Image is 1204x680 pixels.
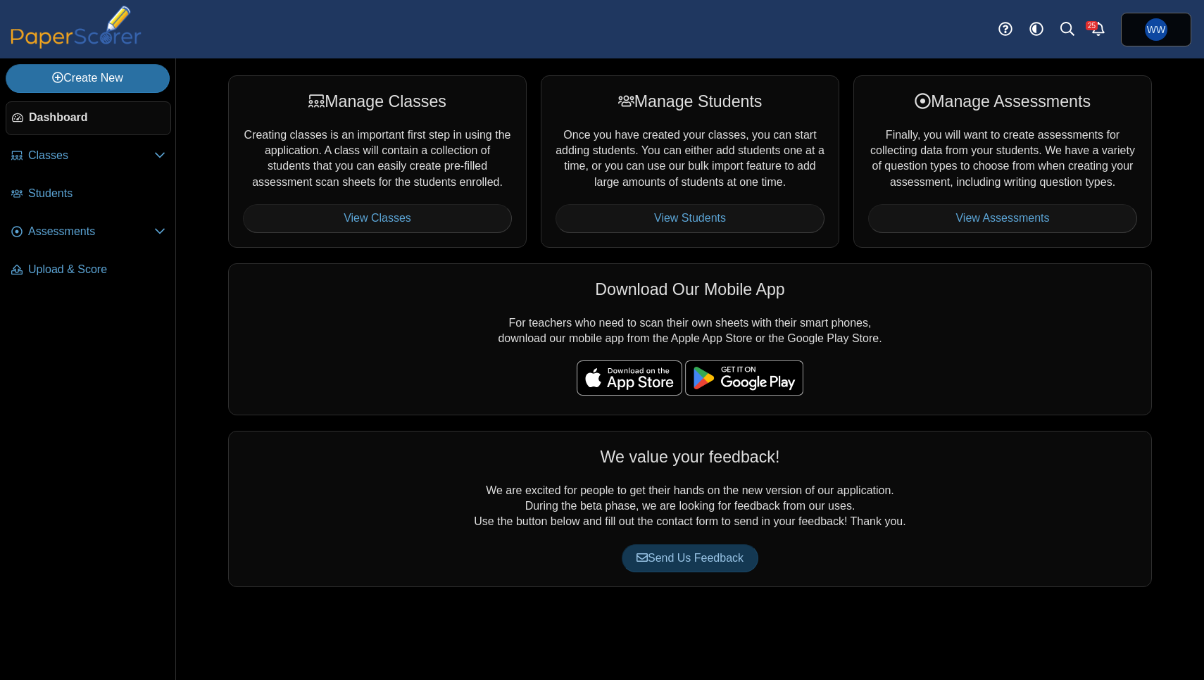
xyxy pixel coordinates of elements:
span: Classes [28,148,154,163]
a: Send Us Feedback [622,544,758,572]
a: View Students [556,204,824,232]
a: Create New [6,64,170,92]
span: Upload & Score [28,262,165,277]
img: PaperScorer [6,6,146,49]
span: Students [28,186,165,201]
a: Classes [6,139,171,173]
div: We are excited for people to get their hands on the new version of our application. During the be... [228,431,1152,587]
span: William Whitney [1147,25,1165,34]
a: William Whitney [1121,13,1191,46]
div: Finally, you will want to create assessments for collecting data from your students. We have a va... [853,75,1152,247]
a: View Classes [243,204,512,232]
a: View Assessments [868,204,1137,232]
img: apple-store-badge.svg [577,360,682,396]
span: Send Us Feedback [637,552,744,564]
a: PaperScorer [6,39,146,51]
a: Dashboard [6,101,171,135]
div: Manage Assessments [868,90,1137,113]
a: Students [6,177,171,211]
div: Creating classes is an important first step in using the application. A class will contain a coll... [228,75,527,247]
div: Once you have created your classes, you can start adding students. You can either add students on... [541,75,839,247]
a: Alerts [1083,14,1114,45]
div: We value your feedback! [243,446,1137,468]
span: William Whitney [1145,18,1167,41]
a: Assessments [6,215,171,249]
div: For teachers who need to scan their own sheets with their smart phones, download our mobile app f... [228,263,1152,415]
div: Download Our Mobile App [243,278,1137,301]
img: google-play-badge.png [685,360,803,396]
span: Assessments [28,224,154,239]
div: Manage Students [556,90,824,113]
div: Manage Classes [243,90,512,113]
span: Dashboard [29,110,165,125]
a: Upload & Score [6,253,171,287]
